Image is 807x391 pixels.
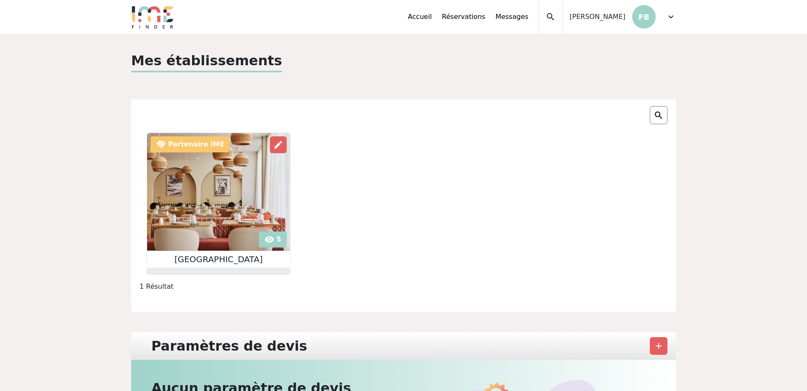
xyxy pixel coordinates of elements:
img: Logo.png [131,5,174,29]
span: [PERSON_NAME] [570,12,625,22]
div: 1 Résultat [134,282,672,292]
img: 1.jpg [147,133,290,251]
a: Accueil [408,12,432,22]
span: expand_more [666,12,676,22]
span: edit [273,140,283,150]
span: search [546,12,556,22]
a: Messages [496,12,528,22]
p: Mes établissements [131,51,282,72]
button: add [650,337,667,355]
h2: [GEOGRAPHIC_DATA] [147,254,290,264]
span: add [654,341,664,351]
a: Réservations [442,12,485,22]
div: handshake Partenaire IME visibility 5 edit [GEOGRAPHIC_DATA] [147,133,290,275]
p: FB [632,5,656,29]
img: search.png [654,110,664,120]
div: Paramètres de devis [146,335,312,356]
